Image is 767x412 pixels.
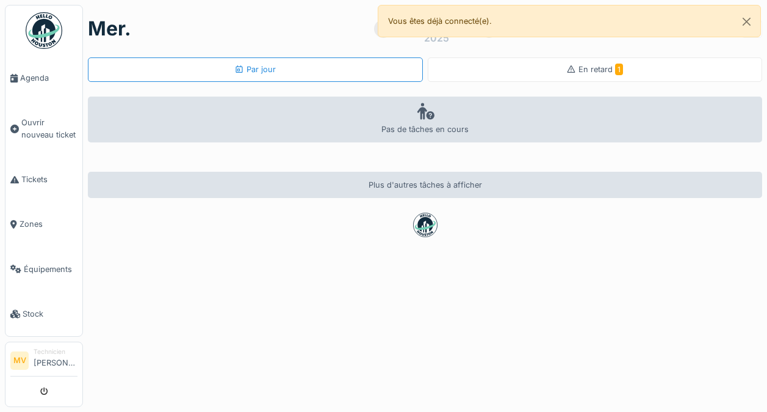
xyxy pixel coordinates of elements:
span: Zones [20,218,77,230]
span: Tickets [21,174,77,185]
a: Zones [5,202,82,246]
a: MV Technicien[PERSON_NAME] [10,347,77,377]
h1: mer. [88,17,131,40]
a: Agenda [5,56,82,100]
img: badge-BVDL4wpA.svg [413,213,438,237]
div: Plus d'autres tâches à afficher [88,172,762,198]
div: Technicien [34,347,77,356]
a: Tickets [5,157,82,202]
a: Équipements [5,247,82,292]
li: [PERSON_NAME] [34,347,77,373]
span: En retard [578,65,623,74]
span: Stock [23,308,77,320]
span: Ouvrir nouveau ticket [21,117,77,140]
a: Ouvrir nouveau ticket [5,100,82,157]
div: Pas de tâches en cours [88,97,762,142]
span: Agenda [20,72,77,84]
div: Vous êtes déjà connecté(e). [378,5,762,37]
div: 2025 [424,31,449,45]
div: Par jour [234,64,276,75]
img: Badge_color-CXgf-gQk.svg [26,12,62,49]
span: 1 [615,64,623,75]
li: MV [10,351,29,370]
button: Close [733,6,760,38]
a: Stock [5,292,82,336]
span: Équipements [24,263,77,275]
